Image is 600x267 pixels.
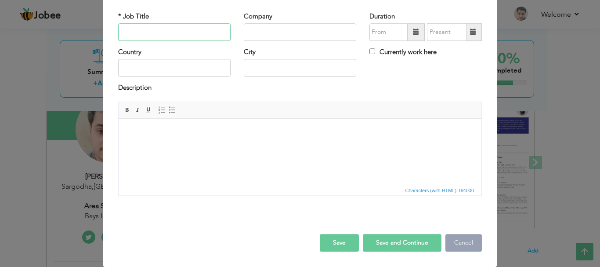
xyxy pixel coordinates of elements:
[167,105,177,115] a: Insert/Remove Bulleted List
[118,12,149,21] label: * Job Title
[427,23,467,41] input: Present
[404,187,477,194] div: Statistics
[123,105,132,115] a: Bold
[244,48,256,57] label: City
[157,105,166,115] a: Insert/Remove Numbered List
[118,84,152,93] label: Description
[404,187,476,194] span: Characters (with HTML): 0/4000
[369,48,437,57] label: Currently work here
[363,234,441,252] button: Save and Continue
[369,48,375,54] input: Currently work here
[244,12,272,21] label: Company
[133,105,143,115] a: Italic
[369,23,407,41] input: From
[320,234,359,252] button: Save
[369,12,395,21] label: Duration
[119,119,481,185] iframe: Rich Text Editor, workEditor
[118,48,141,57] label: Country
[445,234,482,252] button: Cancel
[144,105,153,115] a: Underline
